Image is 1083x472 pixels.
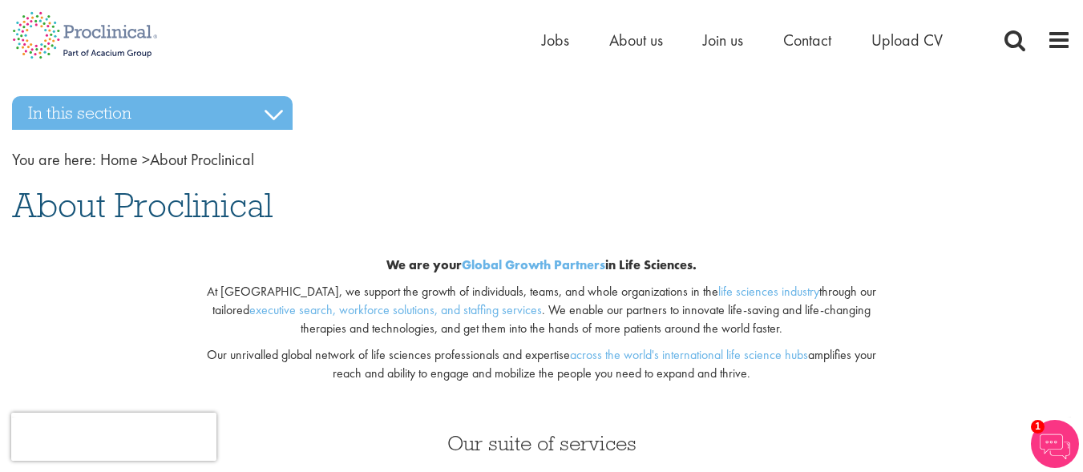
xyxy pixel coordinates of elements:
a: breadcrumb link to Home [100,149,138,170]
span: About Proclinical [100,149,254,170]
a: Jobs [542,30,569,50]
h3: Our suite of services [12,433,1071,454]
a: across the world's international life science hubs [570,346,808,363]
span: You are here: [12,149,96,170]
p: At [GEOGRAPHIC_DATA], we support the growth of individuals, teams, and whole organizations in the... [192,283,891,338]
a: executive search, workforce solutions, and staffing services [249,301,542,318]
span: 1 [1031,420,1045,434]
span: > [142,149,150,170]
a: Upload CV [871,30,943,50]
p: Our unrivalled global network of life sciences professionals and expertise amplifies your reach a... [192,346,891,383]
a: Global Growth Partners [462,256,605,273]
b: We are your in Life Sciences. [386,256,697,273]
span: About Proclinical [12,184,273,227]
a: Join us [703,30,743,50]
a: life sciences industry [718,283,819,300]
h3: In this section [12,96,293,130]
iframe: reCAPTCHA [11,413,216,461]
img: Chatbot [1031,420,1079,468]
a: Contact [783,30,831,50]
a: About us [609,30,663,50]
